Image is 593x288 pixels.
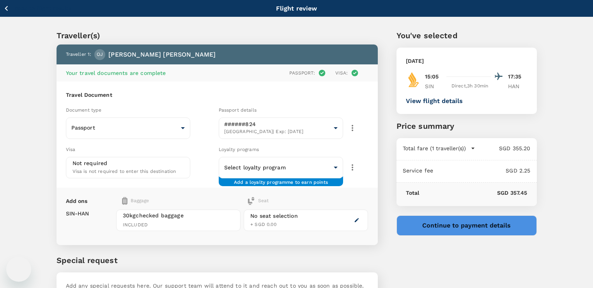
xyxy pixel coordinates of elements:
p: ######824 [224,120,331,128]
p: Add ons [66,197,88,205]
p: Back to flight results [14,4,71,12]
p: Passport [71,124,178,132]
span: Loyalty programs [219,147,259,152]
iframe: Button to launch messaging window [6,257,31,282]
span: + SGD 0.00 [250,222,276,227]
p: [DATE] [406,57,424,65]
div: Seat [247,197,269,205]
p: [PERSON_NAME] [PERSON_NAME] [108,50,216,59]
p: 17:35 [508,73,528,81]
p: Service fee [403,167,434,174]
p: SIN [425,82,444,90]
div: Baggage [122,197,213,205]
p: You've selected [397,30,537,41]
p: SGD 2.25 [433,167,530,174]
p: Not required [73,159,108,167]
button: Back to flight results [3,4,71,13]
p: HAN [508,82,528,90]
p: Price summary [397,120,537,132]
img: SQ [406,72,421,87]
button: View flight details [406,98,463,105]
p: Special request [57,254,378,266]
p: Flight review [276,4,317,13]
p: SIN - HAN [66,210,89,217]
p: SGD 357.45 [419,189,527,197]
img: baggage-icon [247,197,255,205]
span: INCLUDED [123,221,234,229]
button: Total fare (1 traveller(s)) [403,144,475,152]
p: Traveller(s) [57,30,378,41]
div: Passport [66,118,191,138]
span: Your travel documents are complete [66,70,166,76]
div: Direct , 3h 30min [449,82,491,90]
h6: Travel Document [66,91,368,100]
button: Continue to payment details [397,215,537,236]
div: ######824[GEOGRAPHIC_DATA]| Exp: [DATE] [219,115,343,141]
div: ​ [219,158,343,177]
p: Total fare (1 traveller(s)) [403,144,466,152]
span: [GEOGRAPHIC_DATA] | Exp: [DATE] [224,128,331,136]
span: Document type [66,107,102,113]
p: Traveller 1 : [66,51,92,59]
span: Visa is not required to enter this destination [73,169,176,174]
span: Passport details [219,107,257,113]
span: Visa [66,147,76,152]
p: SGD 355.20 [475,144,531,152]
p: Passport : [289,69,315,76]
span: OJ [97,51,103,59]
p: Total [406,189,420,197]
span: Add a loyalty programme to earn points [234,179,328,180]
img: baggage-icon [122,197,127,205]
span: 30kg checked baggage [123,212,234,219]
div: No seat selection [250,212,298,220]
p: Visa : [335,69,348,76]
p: 15:05 [425,73,439,81]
